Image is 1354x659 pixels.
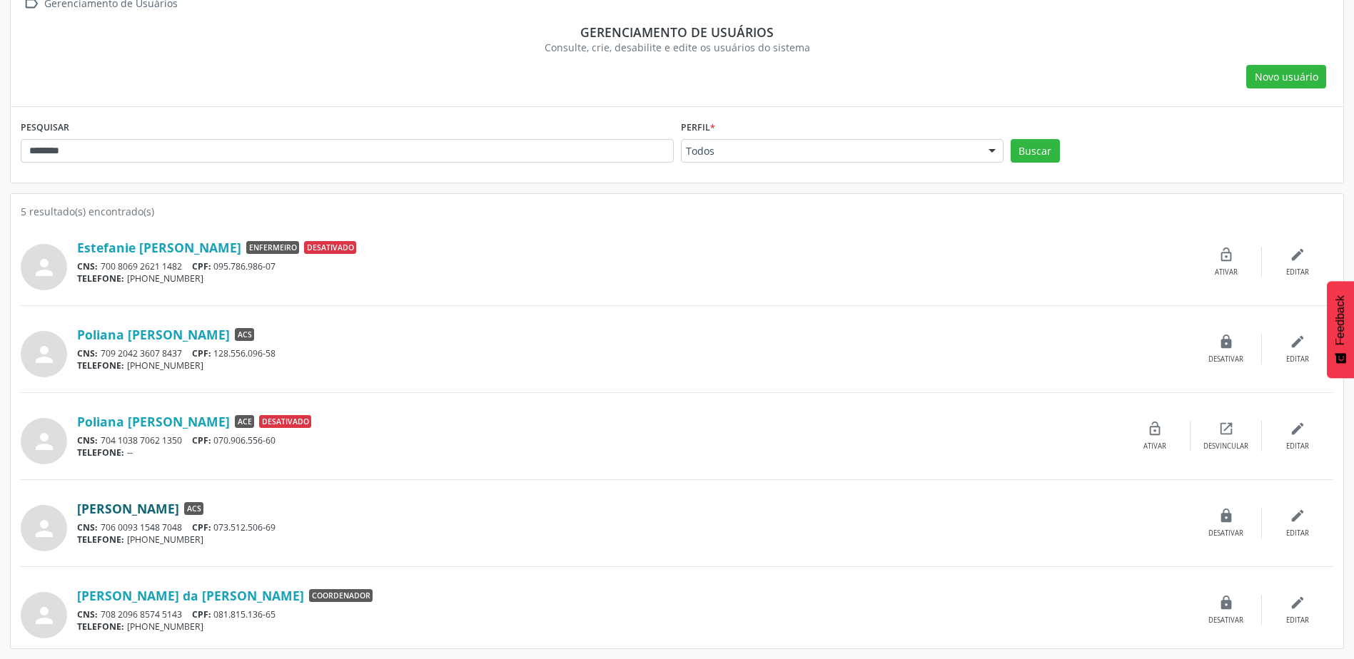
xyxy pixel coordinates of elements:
i: edit [1290,421,1305,436]
span: TELEFONE: [77,533,124,546]
span: CNS: [77,608,98,620]
span: CPF: [192,434,211,446]
div: Desativar [1208,528,1243,538]
div: Editar [1286,528,1309,538]
i: lock [1218,334,1234,349]
div: Ativar [1215,267,1238,277]
i: edit [1290,334,1305,349]
div: Editar [1286,441,1309,451]
div: Gerenciamento de usuários [31,24,1323,40]
i: person [31,516,57,541]
div: 706 0093 1548 7048 073.512.506-69 [77,521,1191,533]
i: person [31,429,57,454]
div: 709 2042 3607 8437 128.556.096-58 [77,347,1191,359]
span: CNS: [77,260,98,272]
div: Desvincular [1203,441,1248,451]
i: lock_open [1147,421,1163,436]
div: 5 resultado(s) encontrado(s) [21,204,1333,219]
label: PESQUISAR [21,117,69,139]
span: TELEFONE: [77,446,124,459]
span: Coordenador [309,589,373,602]
i: edit [1290,508,1305,523]
i: edit [1290,247,1305,262]
a: Poliana [PERSON_NAME] [77,414,230,429]
span: Desativado [259,415,311,428]
i: lock_open [1218,247,1234,262]
span: CNS: [77,521,98,533]
div: 708 2096 8574 5143 081.815.136-65 [77,608,1191,620]
i: lock [1218,508,1234,523]
div: Desativar [1208,354,1243,364]
span: ACS [235,328,254,341]
span: TELEFONE: [77,620,124,633]
div: [PHONE_NUMBER] [77,620,1191,633]
span: Desativado [304,241,356,254]
span: CNS: [77,434,98,446]
div: Desativar [1208,615,1243,625]
div: [PHONE_NUMBER] [77,359,1191,372]
div: [PHONE_NUMBER] [77,533,1191,546]
i: person [31,255,57,280]
span: TELEFONE: [77,272,124,285]
span: CPF: [192,260,211,272]
div: Editar [1286,354,1309,364]
i: open_in_new [1218,421,1234,436]
button: Feedback - Mostrar pesquisa [1327,281,1354,378]
div: Editar [1286,267,1309,277]
span: ACE [235,415,254,428]
div: -- [77,446,1119,459]
div: Ativar [1143,441,1166,451]
i: edit [1290,595,1305,611]
span: CPF: [192,608,211,620]
span: CPF: [192,521,211,533]
div: Consulte, crie, desabilite e edite os usuários do sistema [31,40,1323,55]
span: TELEFONE: [77,359,124,372]
button: Buscar [1011,139,1060,163]
span: Novo usuário [1255,69,1318,84]
span: ACS [184,502,203,515]
div: 704 1038 7062 1350 070.906.556-60 [77,434,1119,446]
span: CPF: [192,347,211,359]
a: Poliana [PERSON_NAME] [77,327,230,342]
button: Novo usuário [1246,65,1326,89]
span: Feedback [1334,295,1347,345]
span: CNS: [77,347,98,359]
i: lock [1218,595,1234,611]
a: [PERSON_NAME] da [PERSON_NAME] [77,588,304,603]
div: Editar [1286,615,1309,625]
label: Perfil [681,117,715,139]
span: Todos [686,144,974,158]
div: [PHONE_NUMBER] [77,272,1191,285]
a: [PERSON_NAME] [77,501,179,516]
i: person [31,342,57,367]
span: Enfermeiro [246,241,299,254]
a: Estefanie [PERSON_NAME] [77,240,241,255]
div: 700 8069 2621 1482 095.786.986-07 [77,260,1191,272]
